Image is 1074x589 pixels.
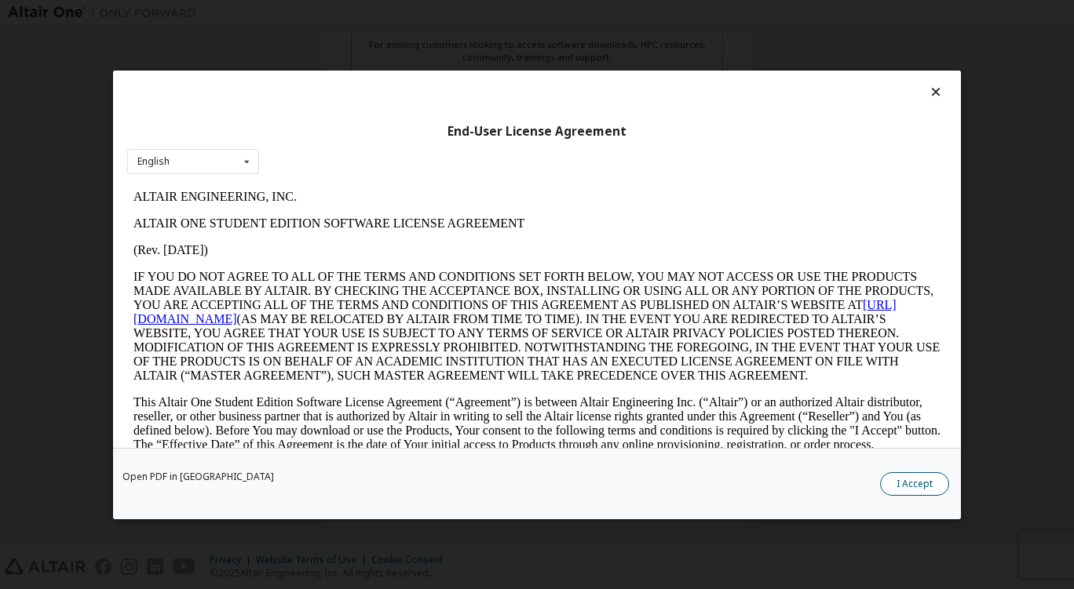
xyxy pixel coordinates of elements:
[6,86,813,199] p: IF YOU DO NOT AGREE TO ALL OF THE TERMS AND CONDITIONS SET FORTH BELOW, YOU MAY NOT ACCESS OR USE...
[137,157,170,166] div: English
[6,6,813,20] p: ALTAIR ENGINEERING, INC.
[6,33,813,47] p: ALTAIR ONE STUDENT EDITION SOFTWARE LICENSE AGREEMENT
[127,123,947,139] div: End-User License Agreement
[122,471,274,481] a: Open PDF in [GEOGRAPHIC_DATA]
[6,115,769,142] a: [URL][DOMAIN_NAME]
[6,60,813,74] p: (Rev. [DATE])
[880,471,949,495] button: I Accept
[6,212,813,268] p: This Altair One Student Edition Software License Agreement (“Agreement”) is between Altair Engine...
